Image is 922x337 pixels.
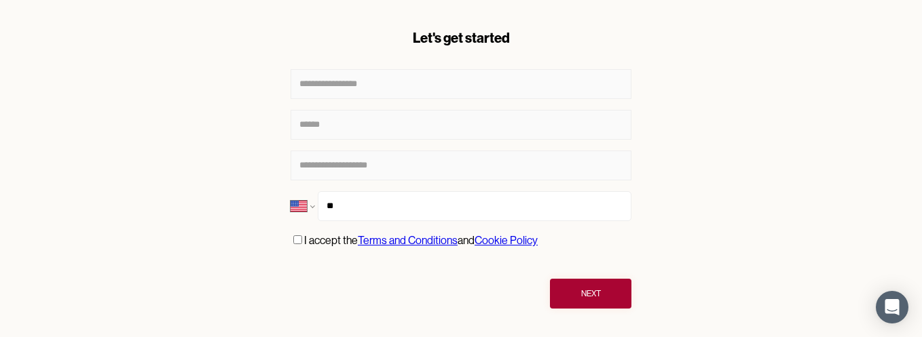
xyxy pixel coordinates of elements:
[358,234,458,247] a: Terms and Conditions
[876,291,908,323] div: Open Intercom Messenger
[475,234,538,247] a: Cookie Policy
[581,287,601,300] div: Next
[550,279,631,309] button: Next
[304,232,538,250] p: I accept the and
[291,28,631,47] div: Let's get started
